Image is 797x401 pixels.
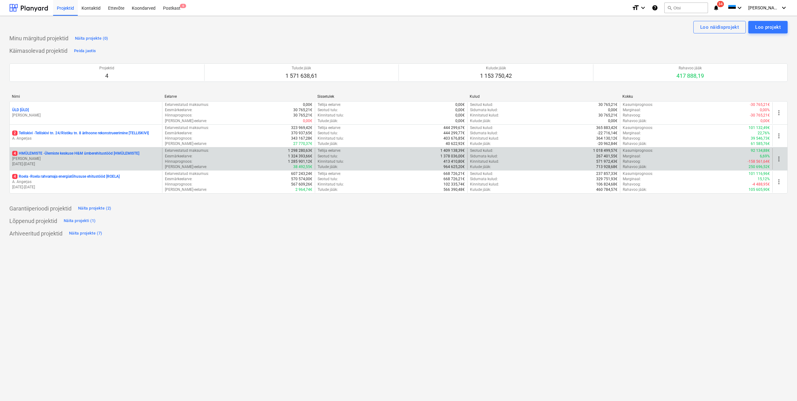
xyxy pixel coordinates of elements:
[318,148,341,153] p: Tellija eelarve :
[12,131,160,141] div: 2Telliskivi -Telliskivi tn. 24/Ristiku tn. 8 ärihoone rekonstrueerimine [TELLISKIVI]A. Angerjas
[12,107,29,113] p: ÜLD [ÜLD]
[288,148,312,153] p: 1 298 280,63€
[318,159,344,164] p: Kinnitatud tulu :
[12,179,160,185] p: A. Angerjas
[596,171,617,176] p: 237 857,33€
[12,156,160,161] p: [PERSON_NAME]
[596,182,617,187] p: 106 824,68€
[749,187,770,192] p: 105 605,90€
[9,205,72,212] p: Garantiiperioodi projektid
[443,159,465,164] p: 413 410,80€
[470,107,498,113] p: Sidumata kulud :
[443,176,465,182] p: 668 726,21€
[736,4,743,12] i: keyboard_arrow_down
[291,131,312,136] p: 370 937,65€
[470,136,499,141] p: Kinnitatud kulud :
[760,118,770,124] p: 0,00€
[12,94,160,99] div: Nimi
[470,164,491,170] p: Kulude jääk :
[598,113,617,118] p: 30 765,21€
[291,136,312,141] p: 343 167,28€
[288,159,312,164] p: 1 285 901,12€
[676,66,704,71] p: Rahavoo jääk
[676,72,704,80] p: 417 888,19
[623,107,641,113] p: Marginaal :
[470,94,617,99] div: Kulud
[165,171,209,176] p: Eelarvestatud maksumus :
[291,176,312,182] p: 570 574,00€
[12,174,160,190] div: 4Roela -Roela rahvamaja energiatõhususe ehitustööd [ROELA]A. Angerjas[DATE]-[DATE]
[750,113,770,118] p: -30 765,21€
[180,4,186,8] span: 6
[72,46,97,56] button: Peida jaotis
[639,4,647,12] i: keyboard_arrow_down
[78,205,111,212] div: Näita projekte (2)
[470,171,493,176] p: Seotud kulud :
[443,136,465,141] p: 403 676,85€
[12,131,149,136] p: Telliskivi - Telliskivi tn. 24/Ristiku tn. 8 ärihoone rekonstrueerimine [TELLISKIVI]
[470,182,499,187] p: Kinnitatud kulud :
[165,107,192,113] p: Eesmärkeelarve :
[470,113,499,118] p: Kinnitatud kulud :
[470,159,499,164] p: Kinnitatud kulud :
[749,164,770,170] p: 250 696,52€
[318,118,338,124] p: Tulude jääk :
[165,148,209,153] p: Eelarvestatud maksumus :
[598,102,617,107] p: 30 765,21€
[75,35,108,42] div: Näita projekte (0)
[455,118,465,124] p: 0,00€
[318,182,344,187] p: Kinnitatud tulu :
[12,113,160,118] p: [PERSON_NAME]
[318,154,338,159] p: Seotud tulu :
[752,182,770,187] p: -4 488,95€
[12,151,139,156] p: HMÜLEMISTE - Ülemiste keskuse H&M ümberehitustööd [HMÜLEMISTE]
[69,230,102,237] div: Näita projekte (7)
[318,171,341,176] p: Tellija eelarve :
[749,171,770,176] p: 101 116,96€
[623,182,641,187] p: Rahavoog :
[12,174,120,179] p: Roela - Roela rahvamaja energiatõhususe ehitustööd [ROELA]
[455,102,465,107] p: 0,00€
[593,148,617,153] p: 1 018 499,57€
[470,102,493,107] p: Seotud kulud :
[623,131,641,136] p: Marginaal :
[623,148,653,153] p: Kasumiprognoos :
[12,136,160,141] p: A. Angerjas
[748,5,780,10] span: [PERSON_NAME]
[470,176,498,182] p: Sidumata kulud :
[440,154,465,159] p: 1 378 036,00€
[12,107,160,118] div: ÜLD [ÜLD][PERSON_NAME]
[748,159,770,164] p: -158 561,64€
[443,131,465,136] p: 444 299,77€
[755,23,781,31] div: Loo projekt
[758,131,770,136] p: 22,76%
[165,118,207,124] p: [PERSON_NAME]-eelarve :
[623,102,653,107] p: Kasumiprognoos :
[295,187,312,192] p: 2 964,74€
[623,159,641,164] p: Rahavoog :
[440,148,465,153] p: 1 409 138,39€
[73,33,110,43] button: Näita projekte (0)
[470,154,498,159] p: Sidumata kulud :
[667,5,672,10] span: search
[165,176,192,182] p: Eesmärkeelarve :
[623,113,641,118] p: Rahavoog :
[165,141,207,146] p: [PERSON_NAME]-eelarve :
[652,4,658,12] i: Abikeskus
[318,187,338,192] p: Tulude jääk :
[700,23,739,31] div: Loo näidisprojekt
[717,1,724,7] span: 34
[443,164,465,170] p: 964 625,20€
[165,102,209,107] p: Eelarvestatud maksumus :
[12,131,17,136] span: 2
[480,72,512,80] p: 1 153 750,42
[99,72,114,80] p: 4
[623,171,653,176] p: Kasumiprognoos :
[775,109,783,116] span: more_vert
[317,94,465,99] div: Sissetulek
[596,136,617,141] p: 364 130,12€
[443,171,465,176] p: 668 726,21€
[596,125,617,131] p: 365 883,42€
[470,131,498,136] p: Sidumata kulud :
[165,125,209,131] p: Eelarvestatud maksumus :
